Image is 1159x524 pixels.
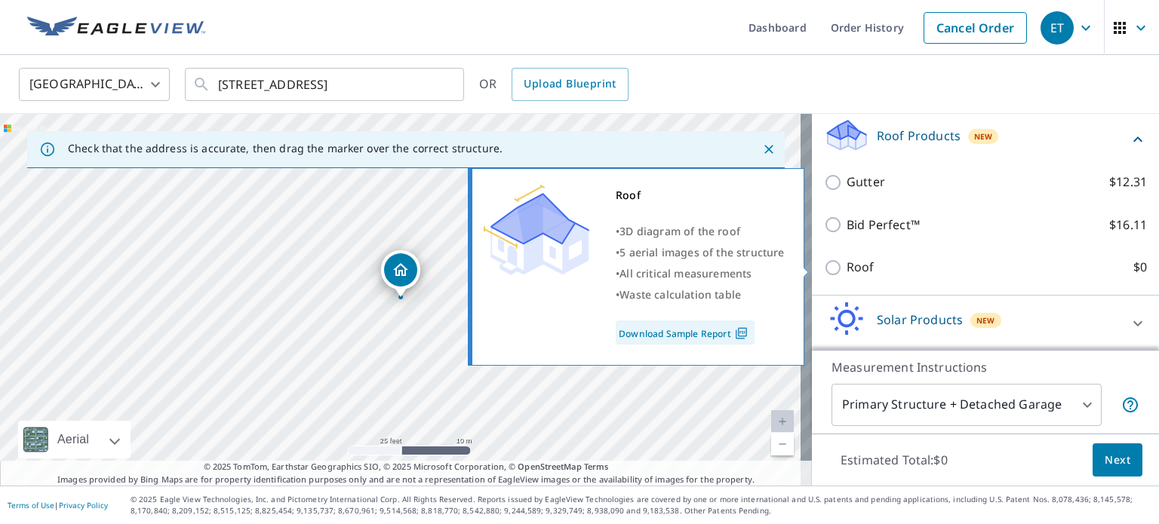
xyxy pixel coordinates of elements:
[524,75,616,93] span: Upload Blueprint
[518,461,581,472] a: OpenStreetMap
[1041,11,1074,44] div: ET
[877,127,961,145] p: Roof Products
[8,501,108,510] p: |
[616,242,785,263] div: •
[924,12,1027,44] a: Cancel Order
[204,461,609,473] span: © 2025 TomTom, Earthstar Geographics SIO, © 2025 Microsoft Corporation, ©
[131,494,1151,516] p: © 2025 Eagle View Technologies, Inc. and Pictometry International Corp. All Rights Reserved. Repo...
[616,221,785,242] div: •
[218,63,433,106] input: Search by address or latitude-longitude
[771,410,794,433] a: Current Level 20, Zoom In Disabled
[824,118,1147,161] div: Roof ProductsNew
[68,142,503,155] p: Check that the address is accurate, then drag the marker over the correct structure.
[974,130,993,142] span: New
[824,302,1147,345] div: Solar ProductsNew
[512,68,628,101] a: Upload Blueprint
[27,17,205,39] img: EV Logo
[18,421,131,458] div: Aerial
[616,284,785,305] div: •
[619,224,740,238] span: 3D diagram of the roof
[616,263,785,284] div: •
[616,320,755,345] a: Download Sample Report
[731,326,752,340] img: Pdf Icon
[53,421,94,458] div: Aerial
[381,250,420,297] div: Dropped pin, building 1, Residential property, 6330 N Lake Dr Whitefish Bay, WI 53217
[584,461,609,472] a: Terms
[1121,396,1139,414] span: Your report will include the primary structure and a detached garage if one exists.
[847,258,875,277] p: Roof
[829,443,960,477] p: Estimated Total: $0
[59,500,108,510] a: Privacy Policy
[1109,173,1147,192] p: $12.31
[619,266,752,280] span: All critical measurements
[19,63,170,106] div: [GEOGRAPHIC_DATA]
[759,139,779,159] button: Close
[1093,443,1142,477] button: Next
[976,314,995,326] span: New
[832,384,1102,426] div: Primary Structure + Detached Garage
[832,358,1139,376] p: Measurement Instructions
[1109,216,1147,234] p: $16.11
[479,68,629,101] div: OR
[616,185,785,206] div: Roof
[847,173,885,192] p: Gutter
[847,216,920,234] p: Bid Perfect™
[877,311,963,329] p: Solar Products
[1105,451,1130,470] span: Next
[619,287,741,302] span: Waste calculation table
[484,185,589,275] img: Premium
[619,245,784,259] span: 5 aerial images of the structure
[771,433,794,455] a: Current Level 20, Zoom Out
[8,500,54,510] a: Terms of Use
[1133,258,1147,277] p: $0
